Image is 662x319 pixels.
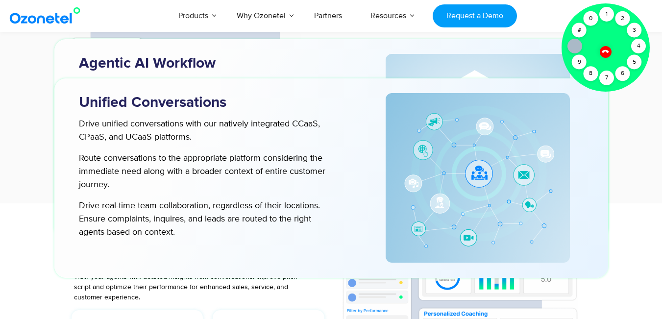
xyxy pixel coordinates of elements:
[79,54,353,73] h3: Agentic AI Workflow
[615,11,630,26] div: 2
[615,66,630,81] div: 6
[79,93,353,112] h3: Unified Conversations
[433,4,516,27] a: Request a Demo
[584,66,598,81] div: 8
[584,11,598,26] div: 0
[599,71,614,85] div: 7
[599,7,614,22] div: 1
[74,271,298,302] p: Train your agents with detailed insights from conversations. Improve pitch script and optimize th...
[79,118,333,144] p: Drive unified conversations with our natively integrated CCaaS, CPaaS, and UCaaS platforms.
[79,199,333,239] p: Drive real-time team collaboration, regardless of their locations. Ensure complaints, inquires, a...
[627,23,642,38] div: 3
[631,39,646,53] div: 4
[627,55,642,70] div: 5
[572,23,587,38] div: #
[572,55,587,70] div: 9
